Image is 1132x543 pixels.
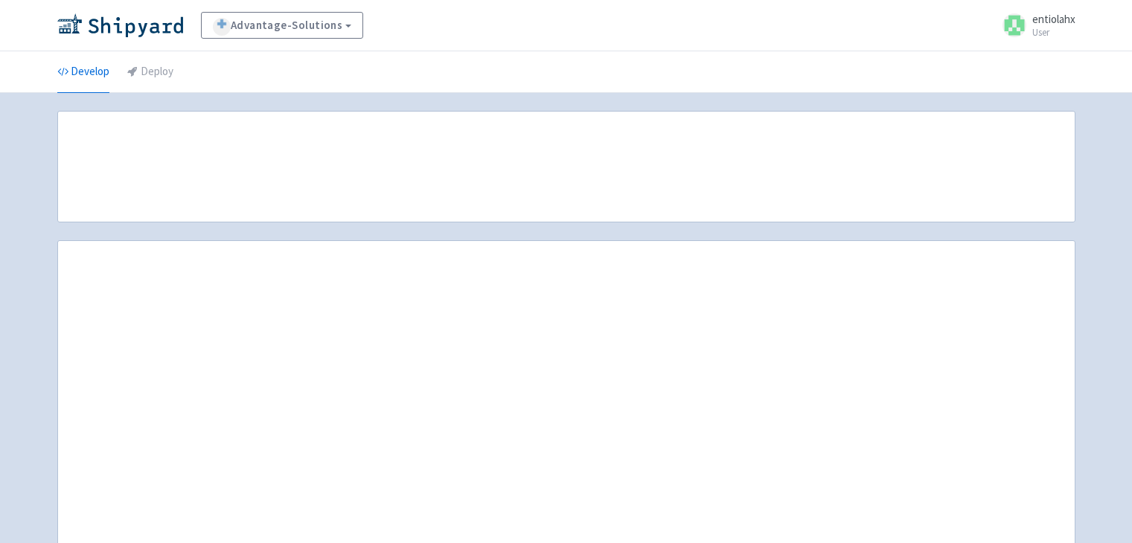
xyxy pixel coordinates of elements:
[127,51,173,93] a: Deploy
[57,51,109,93] a: Develop
[201,12,364,39] a: Advantage-Solutions
[1032,12,1075,26] span: entiolahx
[1032,28,1075,37] small: User
[57,13,183,37] img: Shipyard logo
[994,13,1075,37] a: entiolahx User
